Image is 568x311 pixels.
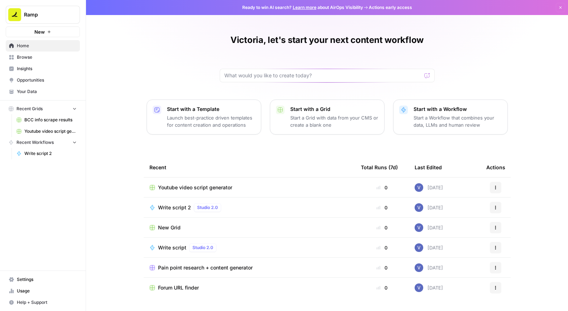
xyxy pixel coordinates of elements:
p: Start with a Workflow [414,106,502,113]
a: Write scriptStudio 2.0 [149,243,349,252]
img: 2tijbeq1l253n59yk5qyo2htxvbk [415,223,423,232]
button: Help + Support [6,297,80,308]
div: [DATE] [415,283,443,292]
span: Opportunities [17,77,77,83]
a: Learn more [293,5,316,10]
div: [DATE] [415,183,443,192]
span: Forum URL finder [158,284,199,291]
span: Youtube video script generator [158,184,232,191]
a: Write script 2Studio 2.0 [149,203,349,212]
button: Workspace: Ramp [6,6,80,24]
span: Your Data [17,88,77,95]
a: Usage [6,285,80,297]
p: Start with a Grid [290,106,378,113]
div: 0 [361,244,403,251]
h1: Victoria, let's start your next content workflow [230,34,424,46]
a: BCC info scrape results [13,114,80,126]
a: Your Data [6,86,80,97]
p: Start a Grid with data from your CMS or create a blank one [290,114,378,128]
div: 0 [361,284,403,291]
span: Recent Workflows [16,139,54,146]
button: Recent Grids [6,103,80,114]
span: Help + Support [17,299,77,306]
a: Insights [6,63,80,74]
a: Home [6,40,80,52]
span: Write script [158,244,186,251]
div: 0 [361,224,403,231]
img: 2tijbeq1l253n59yk5qyo2htxvbk [415,263,423,272]
div: [DATE] [415,263,443,272]
span: Actions early access [369,4,412,11]
a: Pain point research + content generator [149,264,349,271]
span: Ramp [24,11,67,18]
button: Start with a TemplateLaunch best-practice driven templates for content creation and operations [147,99,261,135]
a: New Grid [149,224,349,231]
span: Write script 2 [24,150,77,157]
button: Start with a WorkflowStart a Workflow that combines your data, LLMs and human review [393,99,508,135]
button: Recent Workflows [6,137,80,148]
span: Recent Grids [16,106,43,112]
div: 0 [361,184,403,191]
div: Last Edited [415,157,442,177]
input: What would you like to create today? [224,72,421,79]
a: Write script 2 [13,148,80,159]
img: 2tijbeq1l253n59yk5qyo2htxvbk [415,203,423,212]
span: Usage [17,288,77,294]
a: Forum URL finder [149,284,349,291]
span: Browse [17,54,77,60]
span: New Grid [158,224,181,231]
span: Insights [17,65,77,72]
span: BCC info scrape results [24,117,77,123]
div: 0 [361,204,403,211]
span: Pain point research + content generator [158,264,253,271]
span: Youtube video script generator [24,128,77,135]
a: Browse [6,52,80,63]
span: Home [17,43,77,49]
p: Launch best-practice driven templates for content creation and operations [167,114,255,128]
span: Settings [17,276,77,283]
button: New [6,26,80,37]
img: 2tijbeq1l253n59yk5qyo2htxvbk [415,183,423,192]
div: Actions [486,157,505,177]
div: Total Runs (7d) [361,157,398,177]
p: Start with a Template [167,106,255,113]
div: 0 [361,264,403,271]
a: Settings [6,274,80,285]
p: Start a Workflow that combines your data, LLMs and human review [414,114,502,128]
img: Ramp Logo [8,8,21,21]
img: 2tijbeq1l253n59yk5qyo2htxvbk [415,243,423,252]
span: Write script 2 [158,204,191,211]
span: Studio 2.0 [197,204,218,211]
div: [DATE] [415,203,443,212]
a: Opportunities [6,74,80,86]
span: Studio 2.0 [192,244,213,251]
div: [DATE] [415,243,443,252]
span: Ready to win AI search? about AirOps Visibility [242,4,363,11]
a: Youtube video script generator [13,126,80,137]
div: Recent [149,157,349,177]
img: 2tijbeq1l253n59yk5qyo2htxvbk [415,283,423,292]
a: Youtube video script generator [149,184,349,191]
button: Start with a GridStart a Grid with data from your CMS or create a blank one [270,99,385,135]
div: [DATE] [415,223,443,232]
span: New [34,28,45,35]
